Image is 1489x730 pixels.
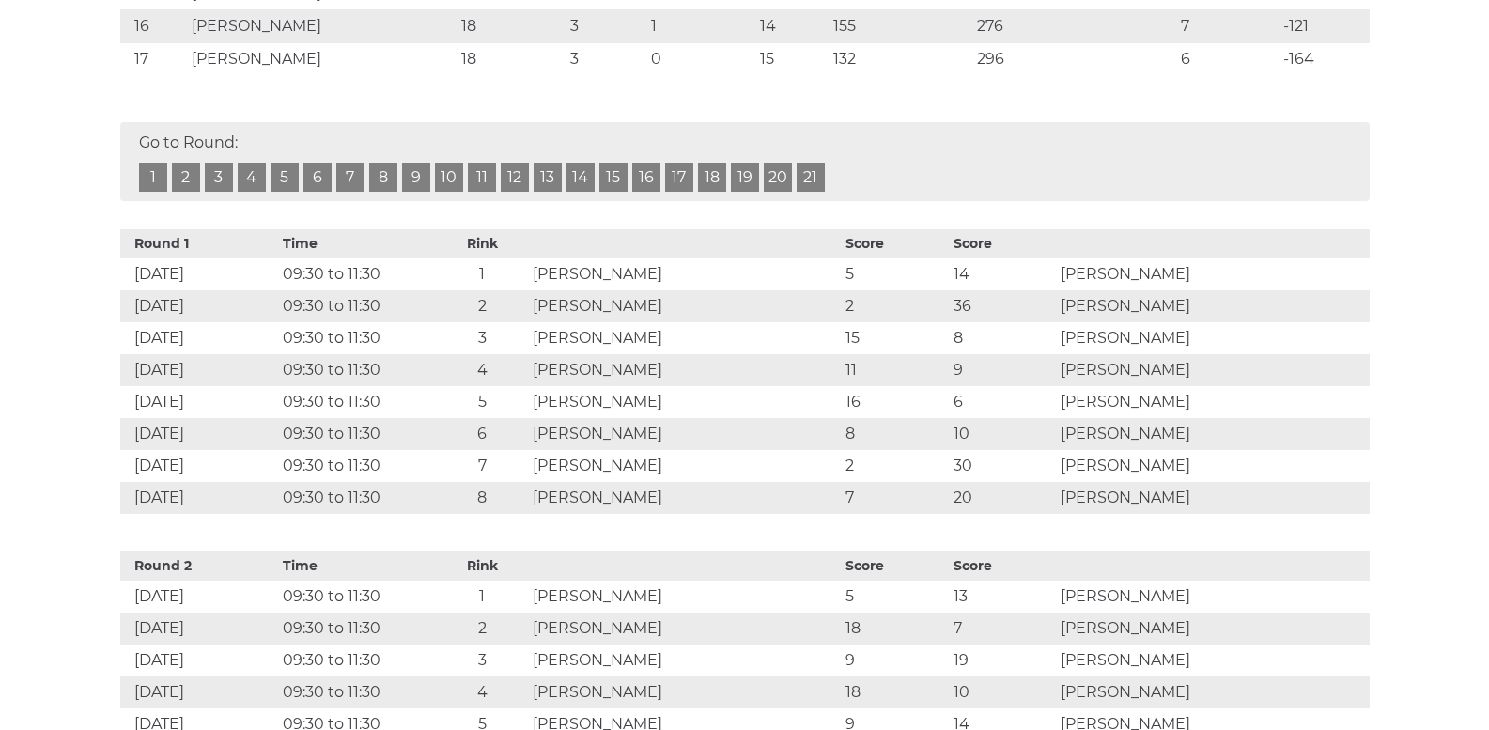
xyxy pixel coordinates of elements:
td: -121 [1279,9,1370,42]
td: 09:30 to 11:30 [278,450,437,482]
th: Score [841,229,949,258]
div: Go to Round: [120,122,1370,201]
td: 10 [949,418,1057,450]
td: 2 [437,290,528,322]
a: 18 [698,163,726,192]
td: 276 [972,9,1176,42]
a: 16 [632,163,660,192]
td: 6 [1176,42,1279,75]
td: 09:30 to 11:30 [278,482,437,514]
th: Time [278,229,437,258]
td: 1 [437,581,528,613]
td: [PERSON_NAME] [1056,676,1369,708]
td: 0 [646,42,755,75]
td: [DATE] [120,613,279,645]
td: [PERSON_NAME] [1056,322,1369,354]
td: [PERSON_NAME] [1056,386,1369,418]
th: Rink [437,551,528,581]
td: 09:30 to 11:30 [278,290,437,322]
a: 10 [435,163,463,192]
td: 18 [841,613,949,645]
td: 14 [755,9,829,42]
a: 4 [238,163,266,192]
a: 8 [369,163,397,192]
td: 3 [566,9,645,42]
td: [PERSON_NAME] [528,482,841,514]
td: 3 [566,42,645,75]
td: [DATE] [120,290,279,322]
td: 09:30 to 11:30 [278,613,437,645]
td: [PERSON_NAME] [528,354,841,386]
td: 7 [949,613,1057,645]
td: 09:30 to 11:30 [278,386,437,418]
td: 6 [437,418,528,450]
a: 15 [599,163,628,192]
td: [DATE] [120,645,279,676]
th: Round 1 [120,229,279,258]
td: 17 [120,42,188,75]
th: Score [949,551,1057,581]
td: 3 [437,322,528,354]
td: 13 [949,581,1057,613]
td: 9 [949,354,1057,386]
td: 14 [949,258,1057,290]
a: 21 [797,163,825,192]
td: 09:30 to 11:30 [278,581,437,613]
td: 9 [841,645,949,676]
td: [PERSON_NAME] [1056,645,1369,676]
th: Score [949,229,1057,258]
td: 5 [841,258,949,290]
td: 18 [457,42,566,75]
td: 155 [829,9,972,42]
td: 09:30 to 11:30 [278,322,437,354]
a: 19 [731,163,759,192]
td: 09:30 to 11:30 [278,418,437,450]
td: [PERSON_NAME] [1056,581,1369,613]
td: -164 [1279,42,1370,75]
td: [PERSON_NAME] [1056,418,1369,450]
a: 12 [501,163,529,192]
td: 11 [841,354,949,386]
td: [PERSON_NAME] [528,418,841,450]
td: [PERSON_NAME] [1056,450,1369,482]
td: 18 [841,676,949,708]
td: [DATE] [120,386,279,418]
td: [PERSON_NAME] [528,290,841,322]
th: Score [841,551,949,581]
a: 11 [468,163,496,192]
td: [PERSON_NAME] [187,9,457,42]
td: 18 [457,9,566,42]
td: 8 [437,482,528,514]
td: 2 [437,613,528,645]
td: 7 [437,450,528,482]
td: [PERSON_NAME] [528,676,841,708]
a: 5 [271,163,299,192]
td: [PERSON_NAME] [1056,258,1369,290]
td: 2 [841,450,949,482]
td: 09:30 to 11:30 [278,645,437,676]
td: 16 [120,9,188,42]
td: [DATE] [120,581,279,613]
td: [PERSON_NAME] [187,42,457,75]
td: [PERSON_NAME] [528,386,841,418]
td: 1 [646,9,755,42]
a: 20 [764,163,792,192]
td: 5 [437,386,528,418]
a: 3 [205,163,233,192]
td: [DATE] [120,676,279,708]
td: 8 [949,322,1057,354]
td: [PERSON_NAME] [528,450,841,482]
td: [PERSON_NAME] [528,645,841,676]
th: Time [278,551,437,581]
th: Rink [437,229,528,258]
td: [DATE] [120,258,279,290]
td: 6 [949,386,1057,418]
td: 16 [841,386,949,418]
a: 17 [665,163,693,192]
td: 4 [437,676,528,708]
th: Round 2 [120,551,279,581]
a: 14 [566,163,595,192]
td: 15 [755,42,829,75]
td: [PERSON_NAME] [1056,613,1369,645]
td: 296 [972,42,1176,75]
